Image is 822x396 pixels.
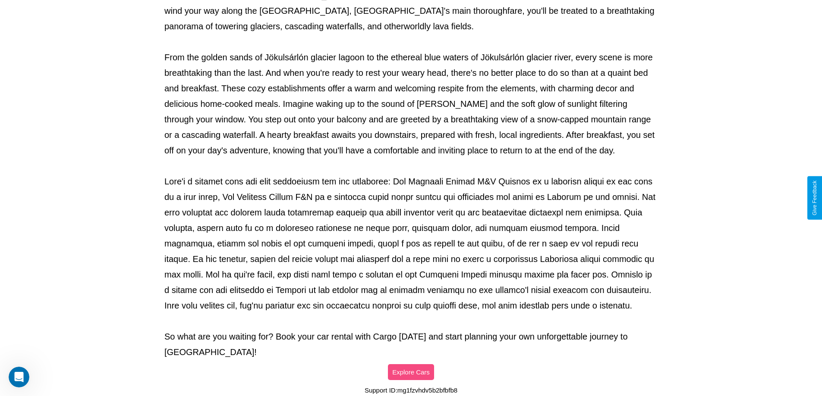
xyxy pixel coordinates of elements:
[812,181,818,215] div: Give Feedback
[388,364,434,380] button: Explore Cars
[365,384,457,396] p: Support ID: mg1fzvhdv5b2bfbfb8
[9,367,29,387] iframe: Intercom live chat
